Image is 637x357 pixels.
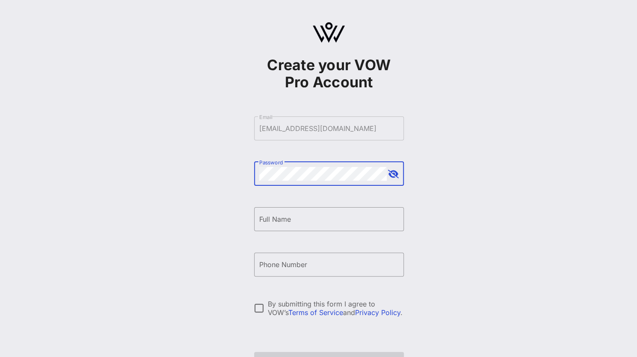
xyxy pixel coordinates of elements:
img: logo.svg [313,22,345,43]
div: By submitting this form I agree to VOW’s and . [268,300,404,317]
label: Email [259,114,273,120]
h1: Create your VOW Pro Account [254,57,404,91]
a: Privacy Policy [355,308,400,317]
label: Password [259,159,283,166]
a: Terms of Service [288,308,343,317]
button: append icon [388,170,399,178]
